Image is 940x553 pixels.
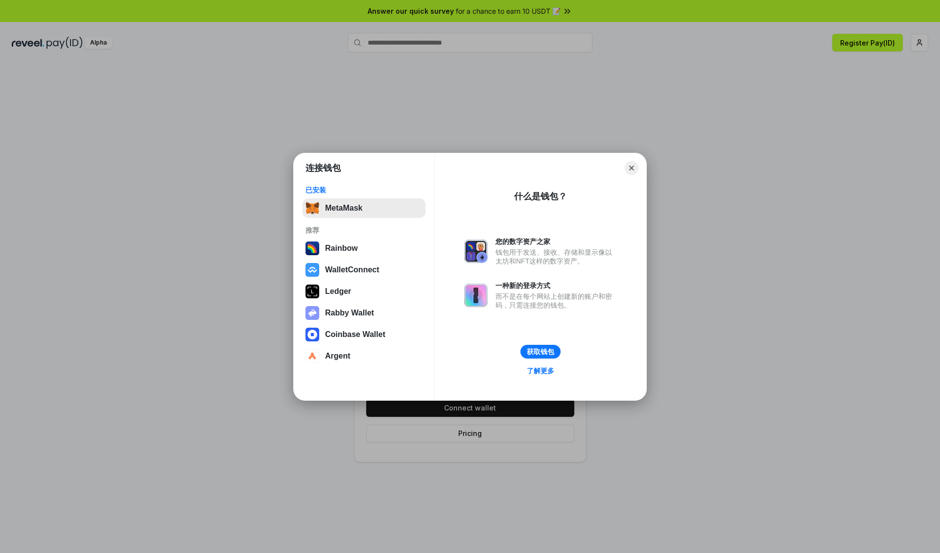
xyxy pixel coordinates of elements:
[325,330,385,339] div: Coinbase Wallet
[305,285,319,298] img: svg+xml,%3Csvg%20xmlns%3D%22http%3A%2F%2Fwww.w3.org%2F2000%2Fsvg%22%20width%3D%2228%22%20height%3...
[303,282,425,301] button: Ledger
[305,186,423,194] div: 已安装
[325,265,379,274] div: WalletConnect
[495,292,617,310] div: 而不是在每个网站上创建新的账户和密码，只需连接您的钱包。
[305,328,319,341] img: svg+xml,%3Csvg%20width%3D%2228%22%20height%3D%2228%22%20viewBox%3D%220%200%2028%2028%22%20fill%3D...
[305,349,319,363] img: svg+xml,%3Csvg%20width%3D%2228%22%20height%3D%2228%22%20viewBox%3D%220%200%2028%2028%22%20fill%3D...
[325,309,374,317] div: Rabby Wallet
[527,347,554,356] div: 获取钱包
[305,241,319,255] img: svg+xml,%3Csvg%20width%3D%22120%22%20height%3D%22120%22%20viewBox%3D%220%200%20120%20120%22%20fil...
[303,260,425,280] button: WalletConnect
[625,161,638,175] button: Close
[325,204,362,213] div: MetaMask
[325,352,351,361] div: Argent
[495,237,617,246] div: 您的数字资产之家
[495,248,617,265] div: 钱包用于发送、接收、存储和显示像以太坊和NFT这样的数字资产。
[303,303,425,323] button: Rabby Wallet
[495,281,617,290] div: 一种新的登录方式
[303,198,425,218] button: MetaMask
[305,263,319,277] img: svg+xml,%3Csvg%20width%3D%2228%22%20height%3D%2228%22%20viewBox%3D%220%200%2028%2028%22%20fill%3D...
[464,284,488,307] img: svg+xml,%3Csvg%20xmlns%3D%22http%3A%2F%2Fwww.w3.org%2F2000%2Fsvg%22%20fill%3D%22none%22%20viewBox...
[305,201,319,215] img: svg+xml,%3Csvg%20fill%3D%22none%22%20height%3D%2233%22%20viewBox%3D%220%200%2035%2033%22%20width%...
[303,239,425,258] button: Rainbow
[325,244,358,253] div: Rainbow
[305,162,341,174] h1: 连接钱包
[305,306,319,320] img: svg+xml,%3Csvg%20xmlns%3D%22http%3A%2F%2Fwww.w3.org%2F2000%2Fsvg%22%20fill%3D%22none%22%20viewBox...
[527,366,554,375] div: 了解更多
[514,191,567,202] div: 什么是钱包？
[303,346,425,366] button: Argent
[521,364,560,377] a: 了解更多
[464,240,488,263] img: svg+xml,%3Csvg%20xmlns%3D%22http%3A%2F%2Fwww.w3.org%2F2000%2Fsvg%22%20fill%3D%22none%22%20viewBox...
[305,226,423,235] div: 推荐
[303,325,425,344] button: Coinbase Wallet
[520,345,561,359] button: 获取钱包
[325,287,351,296] div: Ledger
